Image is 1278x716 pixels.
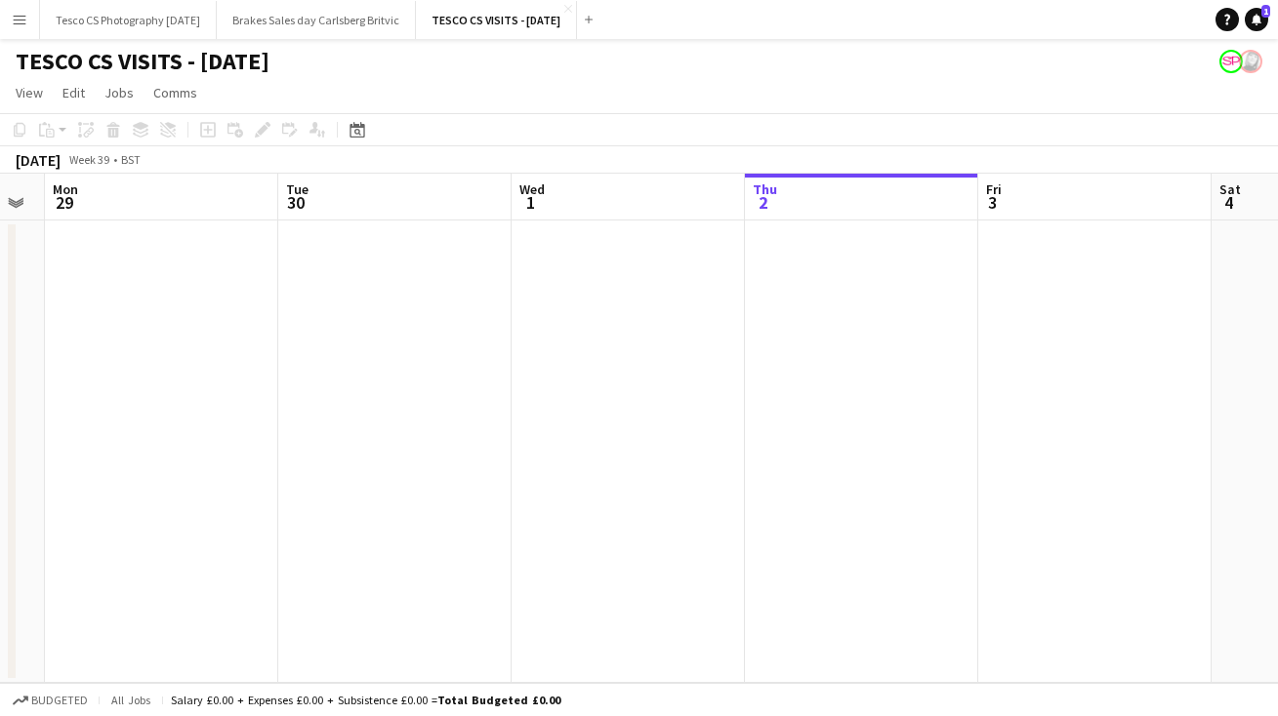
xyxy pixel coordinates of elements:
span: Sat [1219,180,1241,198]
span: View [16,84,43,101]
span: Jobs [104,84,134,101]
a: Edit [55,80,93,105]
span: All jobs [107,693,154,707]
a: Jobs [97,80,142,105]
span: Edit [62,84,85,101]
a: View [8,80,51,105]
button: TESCO CS VISITS - [DATE] [416,1,577,39]
button: Brakes Sales day Carlsberg Britvic [217,1,416,39]
a: Comms [145,80,205,105]
span: 1 [516,191,545,214]
span: Mon [53,180,78,198]
a: 1 [1245,8,1268,31]
span: Budgeted [31,694,88,707]
div: BST [121,152,141,167]
h1: TESCO CS VISITS - [DATE] [16,47,269,76]
span: 29 [50,191,78,214]
span: 2 [750,191,777,214]
button: Budgeted [10,690,91,711]
span: Fri [986,180,1002,198]
span: Thu [753,180,777,198]
span: 4 [1216,191,1241,214]
span: Week 39 [64,152,113,167]
app-user-avatar: Soozy Peters [1219,50,1243,73]
span: 3 [983,191,1002,214]
button: Tesco CS Photography [DATE] [40,1,217,39]
span: Wed [519,180,545,198]
div: [DATE] [16,150,61,170]
span: Total Budgeted £0.00 [437,693,560,707]
span: 1 [1261,5,1270,18]
div: Salary £0.00 + Expenses £0.00 + Subsistence £0.00 = [171,693,560,707]
span: Comms [153,84,197,101]
app-user-avatar: Janeann Ferguson [1239,50,1262,73]
span: 30 [283,191,309,214]
span: Tue [286,180,309,198]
